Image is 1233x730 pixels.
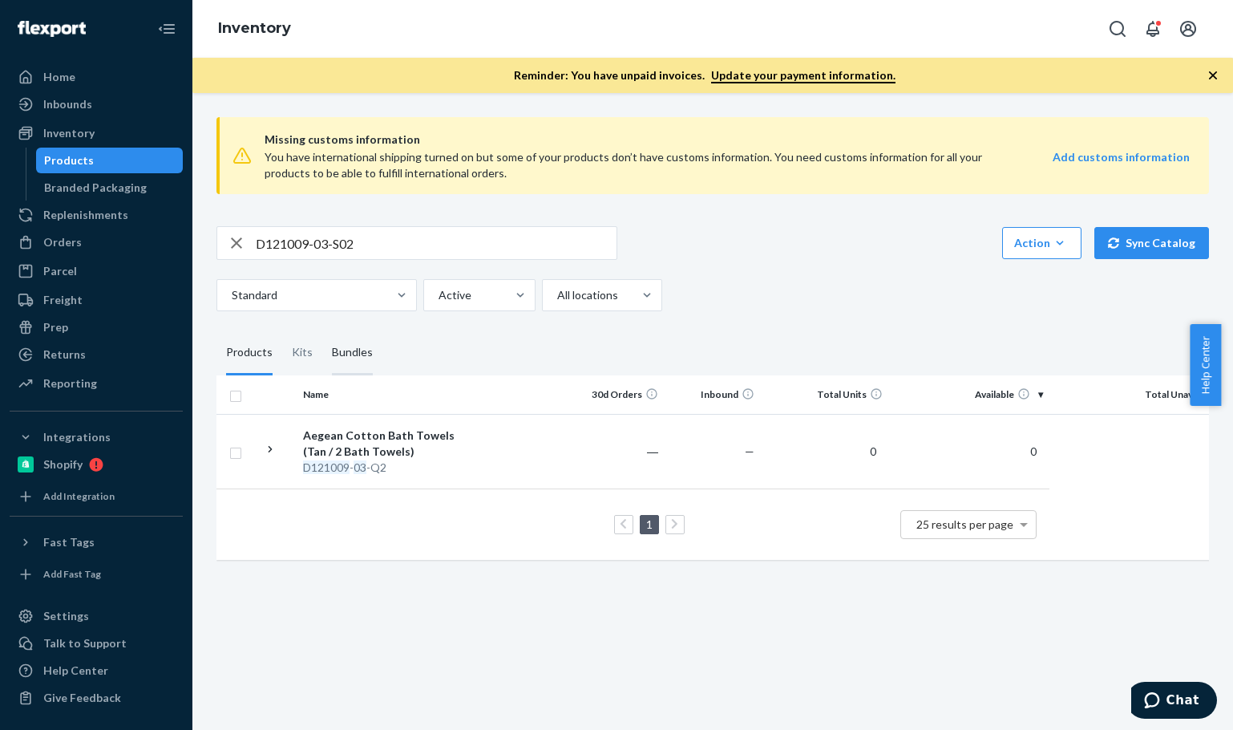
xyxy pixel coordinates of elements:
a: Parcel [10,258,183,284]
a: Orders [10,229,183,255]
div: Reporting [43,375,97,391]
div: Prep [43,319,68,335]
a: Inbounds [10,91,183,117]
span: — [745,444,754,458]
div: Action [1014,235,1069,251]
td: ― [568,414,665,489]
em: D121009 [303,460,350,474]
div: Aegean Cotton Bath Towels (Tan / 2 Bath Towels) [303,428,471,460]
span: 0 [1024,444,1043,458]
div: Orders [43,234,82,250]
button: Integrations [10,424,183,450]
em: 03 [354,460,366,474]
div: You have international shipping turned on but some of your products don’t have customs informatio... [265,149,1005,181]
button: Help Center [1190,324,1221,406]
p: Reminder: You have unpaid invoices. [514,67,895,83]
a: Products [36,148,184,173]
a: Add Fast Tag [10,562,183,587]
a: Update your payment information. [711,68,895,83]
button: Give Feedback [10,685,183,711]
div: Add Fast Tag [43,567,101,581]
button: Open Search Box [1102,13,1134,45]
a: Help Center [10,658,183,683]
a: Home [10,64,183,90]
div: Returns [43,347,86,363]
input: Active [437,287,439,303]
button: Talk to Support [10,631,183,656]
div: Shopify [43,456,83,472]
a: Replenishments [10,202,183,228]
div: Add Integration [43,489,115,503]
div: Replenishments [43,207,128,223]
th: Available [889,375,1049,414]
a: Reporting [10,371,183,396]
div: Inbounds [43,96,92,112]
a: Add Integration [10,484,183,509]
a: Settings [10,603,183,629]
div: Talk to Support [43,635,127,651]
div: - -Q2 [303,460,471,476]
span: Missing customs information [265,130,1190,149]
button: Open notifications [1137,13,1169,45]
strong: Add customs information [1053,150,1190,164]
th: 30d Orders [568,375,665,414]
button: Open account menu [1172,13,1204,45]
span: 0 [863,444,883,458]
div: Settings [43,608,89,624]
button: Action [1002,227,1081,259]
div: Products [44,152,94,168]
div: Kits [292,331,313,375]
div: Branded Packaging [44,180,147,196]
a: Inventory [218,19,291,37]
img: Flexport logo [18,21,86,37]
th: Name [297,375,477,414]
div: Home [43,69,75,85]
button: Sync Catalog [1094,227,1209,259]
th: Inbound [665,375,761,414]
div: Give Feedback [43,690,121,706]
button: Close Navigation [151,13,183,45]
a: Returns [10,342,183,367]
div: Inventory [43,125,95,141]
div: Freight [43,292,83,308]
button: Fast Tags [10,529,183,555]
div: Products [226,331,273,375]
div: Parcel [43,263,77,279]
a: Shopify [10,452,183,477]
a: Page 1 is your current page [643,517,656,531]
input: All locations [556,287,557,303]
div: Help Center [43,663,108,679]
div: Integrations [43,429,111,445]
a: Prep [10,314,183,340]
a: Branded Packaging [36,175,184,201]
input: Standard [230,287,232,303]
ol: breadcrumbs [205,6,304,52]
a: Freight [10,287,183,313]
a: Inventory [10,120,183,146]
input: Search inventory by name or sku [256,227,616,259]
div: Bundles [332,331,373,375]
iframe: Opens a widget where you can chat to one of our agents [1131,682,1217,722]
div: Fast Tags [43,534,95,550]
span: 25 results per page [916,517,1013,531]
a: Add customs information [1053,149,1190,181]
th: Total Units [761,375,889,414]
